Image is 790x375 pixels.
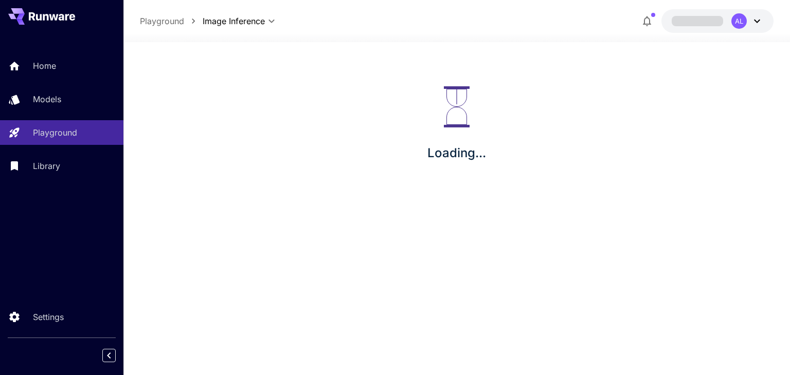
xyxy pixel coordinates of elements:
[110,346,123,365] div: Collapse sidebar
[33,311,64,323] p: Settings
[203,15,265,27] span: Image Inference
[102,349,116,362] button: Collapse sidebar
[33,60,56,72] p: Home
[661,9,774,33] button: AL
[33,160,60,172] p: Library
[33,126,77,139] p: Playground
[731,13,747,29] div: AL
[33,93,61,105] p: Models
[140,15,184,27] a: Playground
[140,15,203,27] nav: breadcrumb
[427,144,486,162] p: Loading...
